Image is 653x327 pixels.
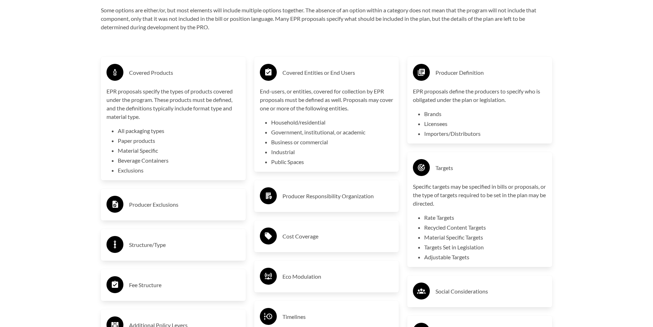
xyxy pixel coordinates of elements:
[413,87,547,104] p: EPR proposals define the producers to specify who is obligated under the plan or legislation.
[129,239,240,250] h3: Structure/Type
[129,67,240,78] h3: Covered Products
[424,253,547,261] li: Adjustable Targets
[424,120,547,128] li: Licensees
[118,156,240,165] li: Beverage Containers
[435,162,547,174] h3: Targets
[118,166,240,175] li: Exclusions
[282,67,393,78] h3: Covered Entities or End Users
[424,223,547,232] li: Recycled Content Targets
[282,231,393,242] h3: Cost Coverage
[118,137,240,145] li: Paper products
[271,138,393,146] li: Business or commercial
[282,311,393,322] h3: Timelines
[424,243,547,252] li: Targets Set in Legislation
[413,182,547,208] p: Specific targets may be specified in bills or proposals, or the type of targets required to be se...
[424,129,547,138] li: Importers/Distributors
[101,6,552,31] p: Some options are either/or, but most elements will include multiple options together. The absence...
[424,110,547,118] li: Brands
[424,213,547,222] li: Rate Targets
[435,286,547,297] h3: Social Considerations
[282,190,393,202] h3: Producer Responsibility Organization
[106,87,240,121] p: EPR proposals specify the types of products covered under the program. These products must be def...
[282,271,393,282] h3: Eco Modulation
[271,158,393,166] li: Public Spaces
[118,127,240,135] li: All packaging types
[260,87,393,113] p: End-users, or entities, covered for collection by EPR proposals must be defined as well. Proposal...
[271,128,393,137] li: Government, institutional, or academic
[435,67,547,78] h3: Producer Definition
[271,148,393,156] li: Industrial
[271,118,393,127] li: Household/residential
[424,233,547,242] li: Material Specific Targets
[129,199,240,210] h3: Producer Exclusions
[118,146,240,155] li: Material Specific
[129,279,240,291] h3: Fee Structure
